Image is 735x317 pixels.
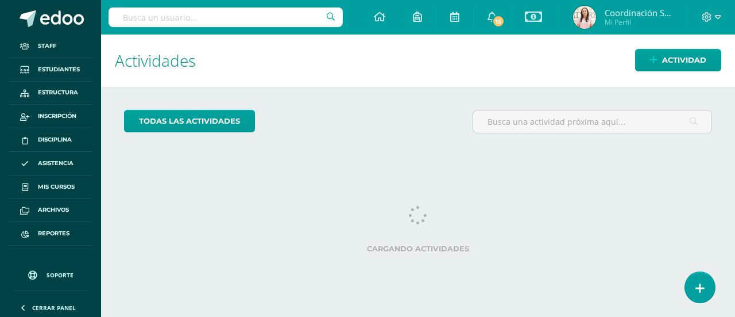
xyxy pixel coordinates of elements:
[38,41,56,51] span: Staff
[9,35,92,58] a: Staff
[9,152,92,175] a: Asistencia
[14,259,87,288] a: Soporte
[38,65,80,74] span: Estudiantes
[124,110,255,132] a: todas las Actividades
[605,7,674,18] span: Coordinación Secundaria
[38,229,69,238] span: Reportes
[492,15,505,28] span: 15
[473,110,711,133] input: Busca una actividad próxima aquí...
[38,159,73,168] span: Asistencia
[47,271,73,279] span: Soporte
[124,245,712,253] label: Cargando actividades
[9,175,92,199] a: Mis cursos
[38,182,75,192] span: Mis cursos
[662,49,706,71] span: Actividad
[605,17,674,27] span: Mi Perfil
[38,135,72,144] span: Disciplina
[9,105,92,128] a: Inscripción
[9,198,92,222] a: Archivos
[109,7,343,27] input: Busca un usuario...
[635,49,721,71] a: Actividad
[32,304,76,312] span: Cerrar panel
[9,58,92,82] a: Estudiantes
[9,128,92,152] a: Disciplina
[115,35,721,87] h1: Actividades
[38,205,69,215] span: Archivos
[9,222,92,246] a: Reportes
[9,82,92,105] a: Estructura
[38,112,76,121] span: Inscripción
[573,6,596,29] img: d2942744f9c745a4cff7aa76c081e4cf.png
[38,88,78,97] span: Estructura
